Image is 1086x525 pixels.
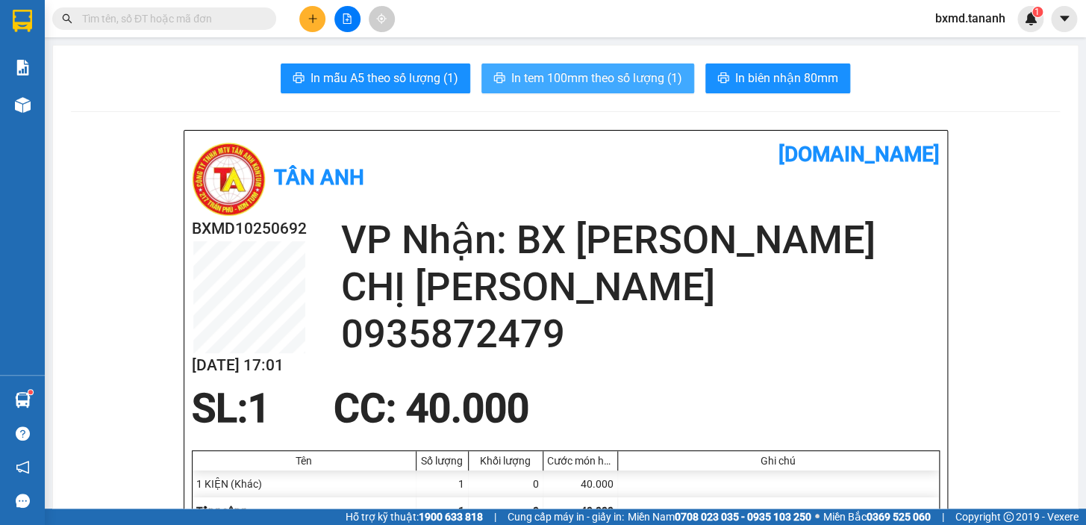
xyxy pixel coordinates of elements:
sup: 1 [1032,7,1043,17]
div: Cước món hàng [547,455,614,467]
span: notification [16,460,30,474]
img: icon-new-feature [1024,12,1037,25]
span: bxmd.tananh [923,9,1017,28]
span: SL: [192,385,248,432]
img: logo.jpg [7,7,60,60]
img: solution-icon [15,60,31,75]
span: 1 [248,385,270,432]
strong: 1900 633 818 [419,511,483,523]
button: printerIn tem 100mm theo số lượng (1) [481,63,694,93]
b: Dãy 3 A6 trong BXMĐ cũ [7,82,89,111]
button: aim [369,6,395,32]
h2: BXMD10250692 [192,217,307,241]
strong: 0369 525 060 [867,511,931,523]
span: environment [7,83,18,93]
div: 0 [469,470,543,497]
img: warehouse-icon [15,97,31,113]
h2: [DATE] 17:01 [192,353,307,378]
div: Khối lượng [472,455,539,467]
span: | [942,509,944,525]
div: 1 KIỆN (Khác) [193,470,416,497]
h2: CHỊ [PERSON_NAME] [341,264,940,311]
sup: 1 [28,390,33,394]
span: question-circle [16,426,30,441]
span: 0 [533,505,539,517]
div: 1 [416,470,469,497]
span: Hỗ trợ kỹ thuật: [346,509,483,525]
h2: VP Nhận: BX [PERSON_NAME] [341,217,940,264]
span: 1 [1034,7,1040,17]
img: warehouse-icon [15,392,31,408]
span: search [62,13,72,24]
b: [DOMAIN_NAME] [778,142,940,167]
span: Miền Nam [628,509,811,525]
img: logo.jpg [192,142,266,217]
span: In biên nhận 80mm [735,69,838,87]
button: printerIn biên nhận 80mm [705,63,850,93]
button: file-add [334,6,361,32]
span: file-add [342,13,352,24]
img: logo-vxr [13,10,32,32]
div: Tên [196,455,412,467]
h2: 0935872479 [341,311,940,358]
span: caret-down [1058,12,1071,25]
span: plus [308,13,318,24]
div: Ghi chú [622,455,935,467]
button: plus [299,6,325,32]
span: | [494,509,496,525]
span: In mẫu A5 theo số lượng (1) [310,69,458,87]
span: ⚪️ [815,514,820,520]
button: caret-down [1051,6,1077,32]
span: Tổng cộng [196,505,246,517]
strong: 0708 023 035 - 0935 103 250 [675,511,811,523]
span: Miền Bắc [823,509,931,525]
span: aim [376,13,387,24]
span: 40.000 [581,505,614,517]
div: Số lượng [420,455,464,467]
input: Tìm tên, số ĐT hoặc mã đơn [82,10,258,27]
div: 40.000 [543,470,618,497]
li: VP BX Miền Đông [7,63,103,80]
div: CC : 40.000 [325,386,538,431]
span: copyright [1003,512,1014,522]
span: environment [103,99,113,110]
button: printerIn mẫu A5 theo số lượng (1) [281,63,470,93]
b: [PERSON_NAME] [116,99,196,111]
span: printer [493,72,505,86]
li: Tân Anh [7,7,216,36]
span: printer [717,72,729,86]
span: message [16,494,30,508]
span: 1 [458,505,464,517]
span: In tem 100mm theo số lượng (1) [511,69,682,87]
li: VP BX [PERSON_NAME] [103,63,199,96]
span: Cung cấp máy in - giấy in: [508,509,624,525]
span: printer [293,72,305,86]
b: Tân Anh [274,165,364,190]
